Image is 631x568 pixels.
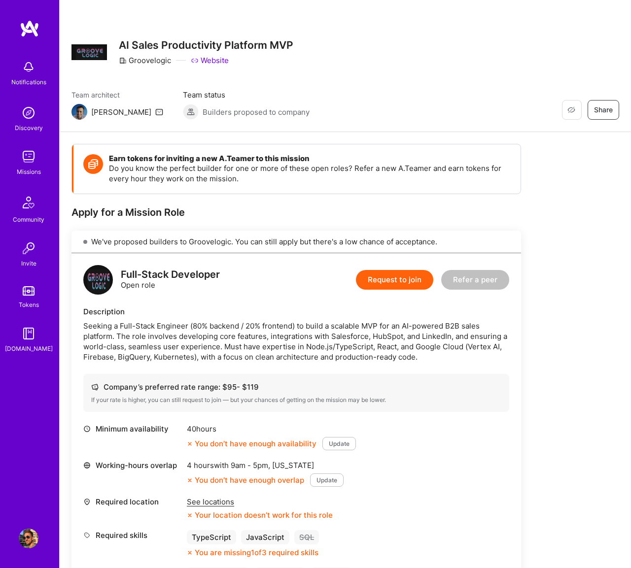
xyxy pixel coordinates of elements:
img: logo [20,20,39,37]
a: Website [191,55,229,66]
div: You don’t have enough availability [187,438,316,449]
div: Groovelogic [119,55,171,66]
h4: Earn tokens for inviting a new A.Teamer to this mission [109,154,511,163]
div: Notifications [11,77,46,87]
i: icon Mail [155,108,163,116]
span: 9am - 5pm , [229,461,272,470]
div: Open role [121,269,220,290]
img: Team Architect [71,104,87,120]
img: Company Logo [71,44,107,60]
i: icon CloseOrange [187,550,193,556]
img: Token icon [83,154,103,174]
div: Your location doesn’t work for this role [187,510,333,520]
div: [DOMAIN_NAME] [5,343,53,354]
h3: AI Sales Productivity Platform MVP [119,39,293,51]
div: Company’s preferred rate range: $ 95 - $ 119 [91,382,501,392]
i: icon CloseOrange [187,477,193,483]
a: User Avatar [16,529,41,548]
div: Description [83,306,509,317]
img: tokens [23,286,35,296]
div: You don’t have enough overlap [187,475,304,485]
span: Team architect [71,90,163,100]
div: See locations [187,497,333,507]
div: Full-Stack Developer [121,269,220,280]
i: icon CompanyGray [119,57,127,65]
div: Seeking a Full-Stack Engineer (80% backend / 20% frontend) to build a scalable MVP for an AI-powe... [83,321,509,362]
div: TypeScript [187,530,236,544]
span: Team status [183,90,310,100]
div: 4 hours with [US_STATE] [187,460,344,470]
img: Community [17,191,40,214]
img: User Avatar [19,529,38,548]
button: Refer a peer [441,270,509,290]
div: Invite [21,258,36,268]
div: Discovery [15,123,43,133]
div: Required skills [83,530,182,540]
button: Request to join [356,270,433,290]
i: icon Cash [91,383,99,391]
div: Required location [83,497,182,507]
i: icon CloseOrange [187,512,193,518]
button: Share [588,100,619,120]
div: JavaScript [241,530,289,544]
i: icon EyeClosed [567,106,575,114]
div: Community [13,214,44,225]
div: If your rate is higher, you can still request to join — but your chances of getting on the missio... [91,396,501,404]
i: icon Clock [83,425,91,433]
div: Minimum availability [83,424,182,434]
div: 40 hours [187,424,356,434]
img: bell [19,57,38,77]
div: SQL [294,530,319,544]
span: Share [594,105,613,115]
p: Do you know the perfect builder for one or more of these open roles? Refer a new A.Teamer and ear... [109,163,511,184]
div: [PERSON_NAME] [91,107,151,117]
img: discovery [19,103,38,123]
button: Update [310,473,344,487]
img: logo [83,265,113,295]
div: We've proposed builders to Groovelogic. You can still apply but there's a low chance of acceptance. [71,231,521,253]
div: Apply for a Mission Role [71,206,521,219]
div: Tokens [19,300,39,310]
img: Invite [19,238,38,258]
img: Builders proposed to company [183,104,199,120]
i: icon Location [83,498,91,505]
i: icon CloseOrange [187,441,193,447]
div: You are missing 1 of 3 required skills [195,547,318,558]
i: icon World [83,462,91,469]
span: Builders proposed to company [203,107,310,117]
img: guide book [19,324,38,343]
button: Update [322,437,356,450]
i: icon Tag [83,532,91,539]
div: Missions [17,167,41,177]
img: teamwork [19,147,38,167]
div: Working-hours overlap [83,460,182,470]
